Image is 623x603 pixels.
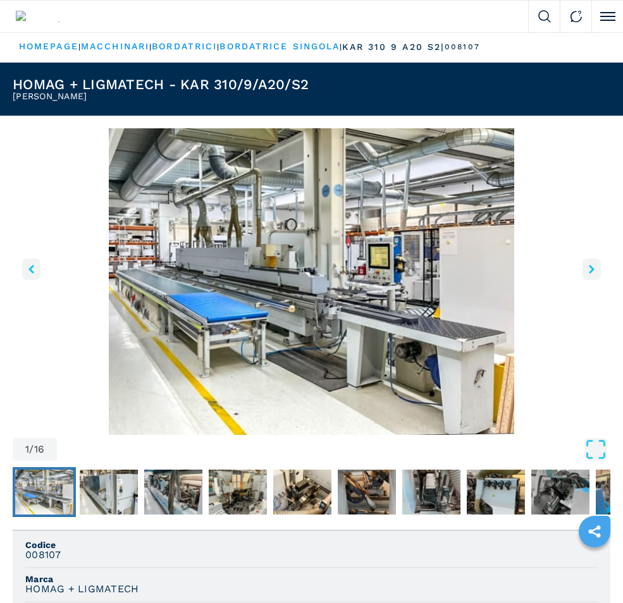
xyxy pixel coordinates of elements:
[209,470,267,515] img: 4c7e25819e70f991ccbff736cc1de0d7
[152,41,217,51] a: bordatrici
[464,467,527,518] button: Go to Slide 8
[335,467,398,518] button: Go to Slide 6
[34,444,45,454] span: 16
[149,42,152,51] span: |
[13,78,309,92] h1: HOMAG + LIGMATECH - KAR 310/9/A20/S2
[80,470,138,515] img: 8d257e9763b1c4f5bd56d31126bffc78
[15,470,73,515] img: d265c1c510c0bb59b7b61c57bd181764
[16,11,68,22] img: Ferwood
[531,470,589,515] img: e5d3b832541d6c521086c88aeea5c04f
[273,470,331,515] img: aead7e98d1be7ddad3c3208fb4ee707c
[25,540,598,549] span: Codice
[25,583,139,595] h3: HOMAG + LIGMATECH
[219,41,340,51] a: bordatrice singola
[29,444,34,454] span: /
[579,516,610,547] a: sharethis
[569,546,614,594] iframe: Chat
[467,470,525,515] img: 982c956655dd65bc89751aeaaee2cb88
[78,42,81,51] span: |
[25,549,61,561] h3: 008107
[445,42,480,52] p: 008107
[25,575,598,583] span: Marca
[529,467,592,518] button: Go to Slide 9
[77,467,140,518] button: Go to Slide 2
[206,467,269,518] button: Go to Slide 4
[570,10,583,23] img: Contact us
[271,467,334,518] button: Go to Slide 5
[142,467,205,518] button: Go to Slide 3
[402,470,460,515] img: 92fe38669722800961a45a4826a5fb82
[13,92,309,100] h2: [PERSON_NAME]
[342,41,445,54] p: kar 310 9 a20 s2 |
[538,10,551,23] img: Search
[13,467,76,518] button: Go to Slide 1
[591,1,623,32] button: Click to toggle menu
[22,259,40,280] button: left-button
[583,259,601,280] button: right-button
[13,128,610,435] div: Go to Slide 1
[338,470,396,515] img: 1d1b6e732316f595036d8c35f43d4388
[13,467,610,518] nav: Thumbnail Navigation
[400,467,463,518] button: Go to Slide 7
[19,41,78,51] a: HOMEPAGE
[217,42,219,51] span: |
[144,470,202,515] img: a86882aa3ad6803074092a8a07328dcb
[25,444,29,454] span: 1
[81,41,149,51] a: macchinari
[340,42,342,51] span: |
[60,438,607,461] button: Open Fullscreen
[13,128,610,435] img: Bordatrice Singola HOMAG + LIGMATECH KAR 310/9/A20/S2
